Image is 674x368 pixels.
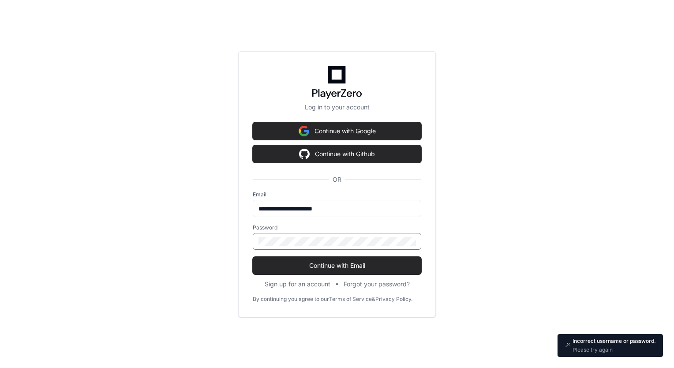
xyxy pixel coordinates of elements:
img: Sign in with google [299,145,310,163]
a: Terms of Service [329,296,372,303]
button: Forgot your password? [344,280,410,289]
p: Please try again [573,346,656,353]
button: Sign up for an account [265,280,330,289]
a: Privacy Policy. [375,296,412,303]
img: Sign in with google [299,122,309,140]
p: Incorrect username or password. [573,338,656,345]
span: Continue with Email [253,261,421,270]
button: Continue with Github [253,145,421,163]
label: Password [253,224,421,231]
div: By continuing you agree to our [253,296,329,303]
div: & [372,296,375,303]
button: Continue with Email [253,257,421,274]
label: Email [253,191,421,198]
p: Log in to your account [253,103,421,112]
span: OR [329,175,345,184]
button: Continue with Google [253,122,421,140]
